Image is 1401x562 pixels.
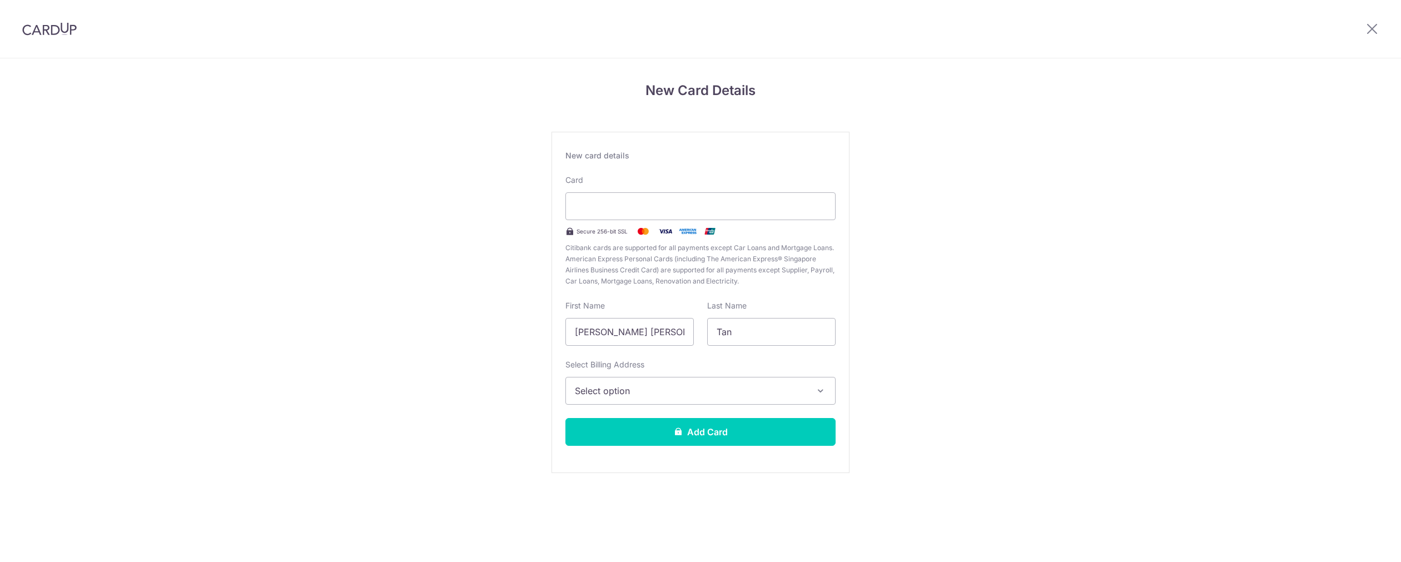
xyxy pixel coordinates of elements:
[577,227,628,236] span: Secure 256-bit SSL
[565,318,694,346] input: Cardholder First Name
[565,300,605,311] label: First Name
[575,200,826,213] iframe: Secure payment input frame
[565,150,836,161] div: New card details
[677,225,699,238] img: .alt.amex
[565,175,583,186] label: Card
[707,318,836,346] input: Cardholder Last Name
[632,225,654,238] img: Mastercard
[565,418,836,446] button: Add Card
[552,81,849,101] h4: New Card Details
[565,377,836,405] button: Select option
[699,225,721,238] img: .alt.unionpay
[565,242,836,287] span: Citibank cards are supported for all payments except Car Loans and Mortgage Loans. American Expre...
[1330,529,1390,556] iframe: Opens a widget where you can find more information
[22,22,77,36] img: CardUp
[654,225,677,238] img: Visa
[707,300,747,311] label: Last Name
[575,384,806,397] span: Select option
[565,359,644,370] label: Select Billing Address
